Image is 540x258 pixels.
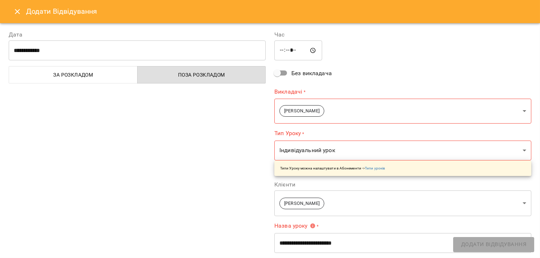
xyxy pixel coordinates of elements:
label: Дата [9,32,266,38]
label: Викладачі [274,87,531,96]
span: [PERSON_NAME] [280,108,324,115]
div: [PERSON_NAME] [274,99,531,124]
span: За розкладом [13,70,133,79]
a: Типи уроків [365,166,385,170]
span: Без викладача [291,69,332,78]
button: Close [9,3,26,20]
h6: Додати Відвідування [26,6,97,17]
div: Індивідуальний урок [274,140,531,160]
span: Назва уроку [274,223,316,229]
span: Поза розкладом [142,70,262,79]
div: [PERSON_NAME] [274,190,531,216]
p: Типи Уроку можна налаштувати в Абонементи -> [280,165,385,171]
label: Клієнти [274,182,531,188]
svg: Вкажіть назву уроку або виберіть клієнтів [310,223,316,229]
span: [PERSON_NAME] [280,200,324,207]
label: Тип Уроку [274,129,531,138]
button: За розкладом [9,66,138,83]
button: Поза розкладом [137,66,266,83]
label: Час [274,32,531,38]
